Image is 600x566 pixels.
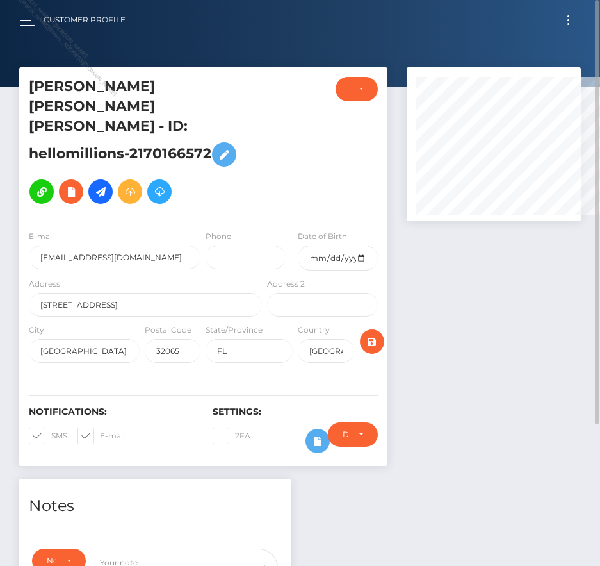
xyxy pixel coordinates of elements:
h4: Notes [29,495,281,517]
a: Customer Profile [44,6,126,33]
button: Toggle navigation [556,12,580,29]
h6: Settings: [213,406,377,417]
label: Phone [206,231,231,242]
label: Country [298,324,330,336]
h5: [PERSON_NAME] [PERSON_NAME] [PERSON_NAME] - ID: hellomillions-2170166572 [29,77,255,210]
label: SMS [29,428,67,444]
label: Address [29,278,60,290]
label: City [29,324,44,336]
label: 2FA [213,428,250,444]
label: State/Province [206,324,263,336]
h6: Notifications: [29,406,193,417]
label: Address 2 [267,278,305,290]
label: E-mail [77,428,125,444]
div: Do not require [343,429,348,440]
div: Note Type [47,556,56,566]
button: Do not require [328,422,378,447]
label: Date of Birth [298,231,347,242]
a: Initiate Payout [88,179,113,204]
label: Postal Code [145,324,191,336]
button: LOCKED [336,77,378,101]
label: E-mail [29,231,54,242]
